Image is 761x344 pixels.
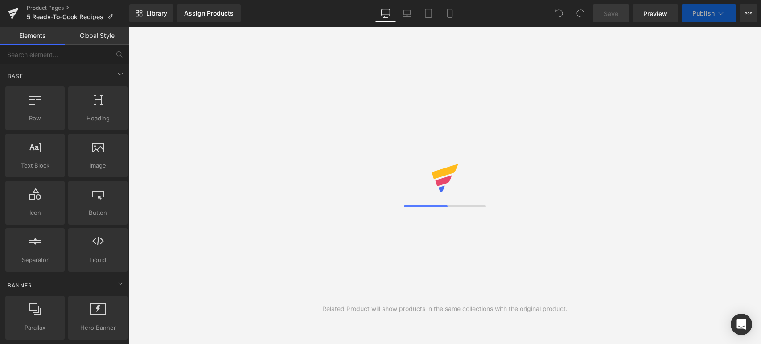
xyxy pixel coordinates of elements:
span: Text Block [8,161,62,170]
span: Icon [8,208,62,217]
span: Base [7,72,24,80]
span: Button [71,208,125,217]
a: Mobile [439,4,461,22]
span: Separator [8,255,62,265]
button: More [740,4,757,22]
a: Preview [633,4,678,22]
span: 5 Ready-To-Cook Recipes [27,13,103,20]
a: Global Style [65,27,129,45]
a: Tablet [418,4,439,22]
span: Save [604,9,618,18]
span: Heading [71,114,125,123]
span: Hero Banner [71,323,125,332]
a: Product Pages [27,4,129,12]
div: Related Product will show products in the same collections with the original product. [322,304,568,314]
a: New Library [129,4,173,22]
a: Laptop [396,4,418,22]
div: Open Intercom Messenger [731,314,752,335]
span: Image [71,161,125,170]
a: Desktop [375,4,396,22]
span: Liquid [71,255,125,265]
span: Parallax [8,323,62,332]
div: Assign Products [184,10,234,17]
button: Redo [572,4,589,22]
span: Publish [692,10,715,17]
button: Publish [682,4,736,22]
span: Preview [643,9,667,18]
button: Undo [550,4,568,22]
span: Row [8,114,62,123]
span: Banner [7,281,33,290]
span: Library [146,9,167,17]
